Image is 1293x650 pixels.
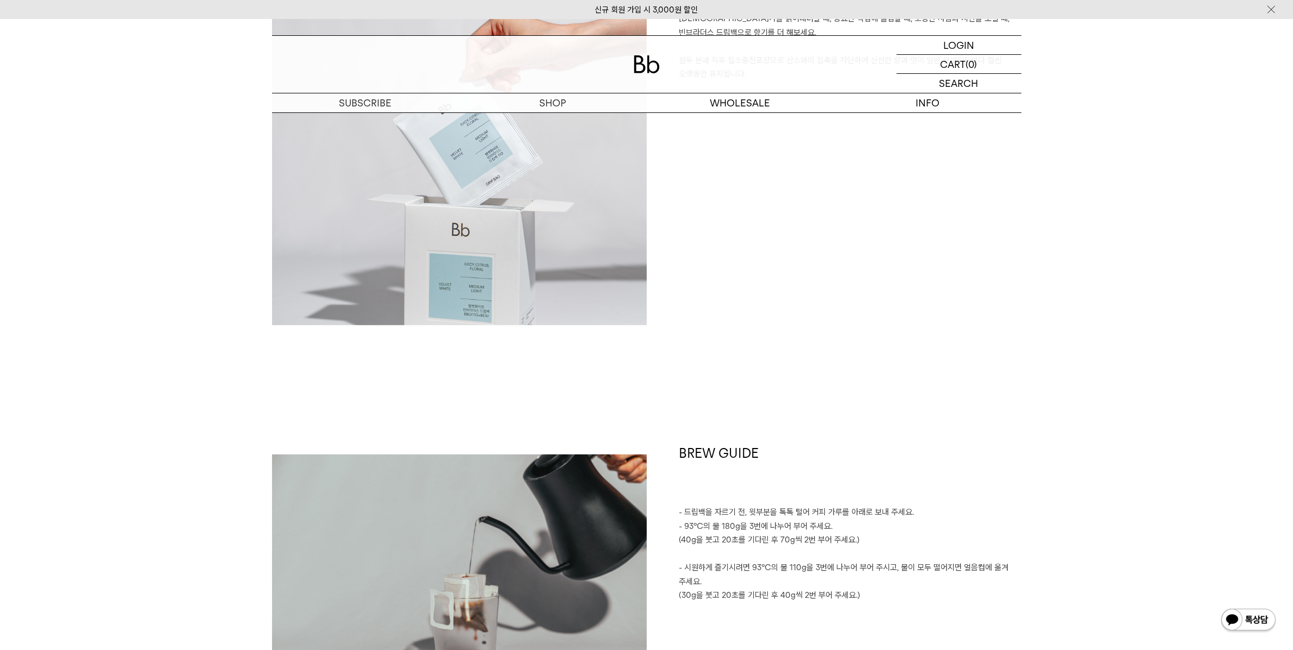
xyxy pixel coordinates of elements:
p: (0) [966,55,977,73]
p: (40g을 붓고 20초를 기다린 후 70g씩 2번 부어 주세요.) [679,533,1021,547]
p: - 드립백을 자르기 전, 윗부분을 톡톡 털어 커피 가루를 아래로 보내 주세요. [679,506,1021,520]
p: INFO [834,93,1021,112]
p: (30g을 붓고 20초를 기다린 후 40g씩 2번 부어 주세요.) [679,589,1021,603]
a: CART (0) [897,55,1021,74]
a: SHOP [459,93,647,112]
a: 신규 회원 가입 시 3,000원 할인 [595,5,698,15]
a: LOGIN [897,36,1021,55]
p: - 시원하게 즐기시려면 93℃의 물 110g을 3번에 나누어 부어 주시고, 물이 모두 떨어지면 얼음컵에 옮겨 주세요. [679,561,1021,589]
img: 카카오톡 채널 1:1 채팅 버튼 [1220,608,1277,634]
p: WHOLESALE [647,93,834,112]
a: SUBSCRIBE [272,93,459,112]
img: 로고 [634,55,660,73]
p: SEARCH [939,74,979,93]
p: - 93℃의 물 180g을 3번에 나누어 부어 주세요. [679,520,1021,534]
p: CART [941,55,966,73]
p: LOGIN [943,36,974,54]
h1: BREW GUIDE [679,444,1021,506]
